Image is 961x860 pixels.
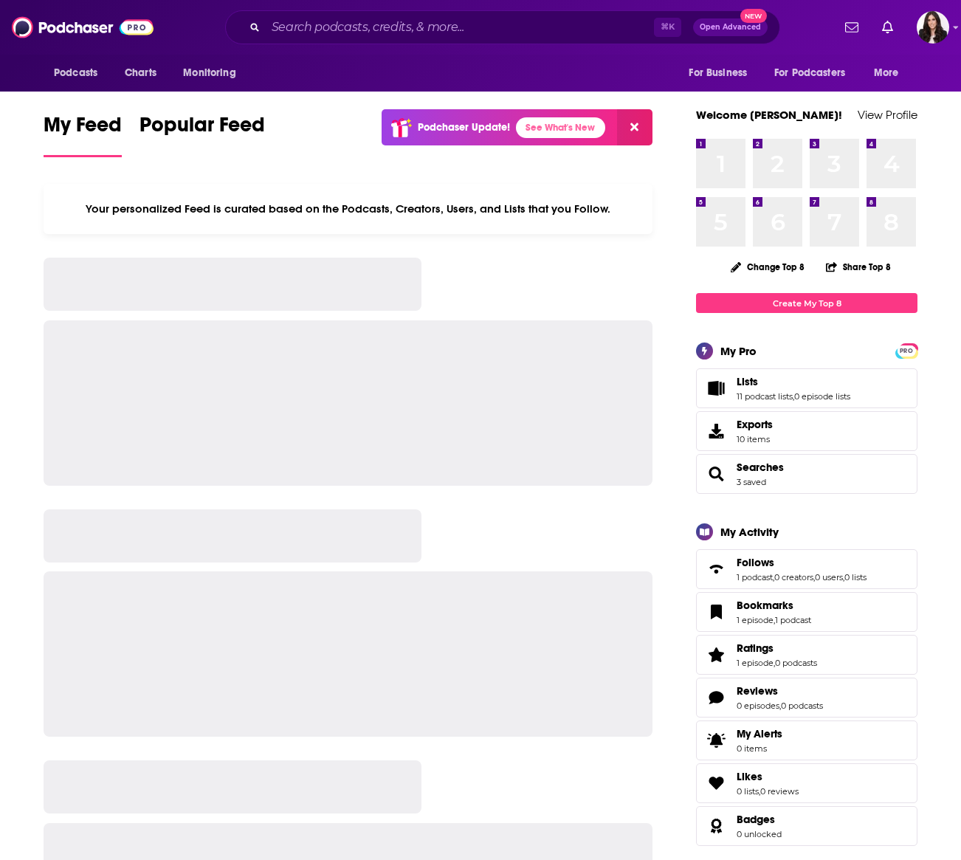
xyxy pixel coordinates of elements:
span: Podcasts [54,63,97,83]
span: For Podcasters [774,63,845,83]
span: Exports [737,418,773,431]
span: My Alerts [737,727,782,740]
a: 1 episode [737,615,774,625]
button: Open AdvancedNew [693,18,768,36]
a: Exports [696,411,917,451]
span: Searches [696,454,917,494]
a: 3 saved [737,477,766,487]
span: Lists [696,368,917,408]
span: Badges [696,806,917,846]
a: Likes [701,773,731,794]
a: 0 episodes [737,701,779,711]
span: Follows [737,556,774,569]
span: 10 items [737,434,773,444]
img: Podchaser - Follow, Share and Rate Podcasts [12,13,154,41]
a: Follows [701,559,731,579]
a: Lists [737,375,850,388]
a: See What's New [516,117,605,138]
a: 0 lists [844,572,867,582]
a: View Profile [858,108,917,122]
span: Reviews [737,684,778,698]
span: Reviews [696,678,917,718]
span: My Feed [44,112,122,146]
div: Your personalized Feed is curated based on the Podcasts, Creators, Users, and Lists that you Follow. [44,184,652,234]
a: Ratings [701,644,731,665]
button: Share Top 8 [825,252,892,281]
span: Bookmarks [696,592,917,632]
span: Exports [701,421,731,441]
a: 1 episode [737,658,774,668]
span: More [874,63,899,83]
a: 0 reviews [760,786,799,797]
span: Lists [737,375,758,388]
span: Open Advanced [700,24,761,31]
button: open menu [44,59,117,87]
div: Search podcasts, credits, & more... [225,10,780,44]
span: Badges [737,813,775,826]
a: Badges [701,816,731,836]
div: My Pro [720,344,757,358]
div: My Activity [720,525,779,539]
a: Show notifications dropdown [839,15,864,40]
button: Change Top 8 [722,258,813,276]
button: Show profile menu [917,11,949,44]
a: 0 users [815,572,843,582]
span: Charts [125,63,156,83]
a: Reviews [737,684,823,698]
a: 11 podcast lists [737,391,793,402]
span: Logged in as RebeccaShapiro [917,11,949,44]
a: 1 podcast [737,572,773,582]
button: open menu [864,59,917,87]
a: Reviews [701,687,731,708]
a: 0 podcasts [775,658,817,668]
a: Badges [737,813,782,826]
span: , [773,572,774,582]
span: Bookmarks [737,599,793,612]
a: 0 lists [737,786,759,797]
a: Bookmarks [701,602,731,622]
span: My Alerts [701,730,731,751]
span: Popular Feed [139,112,265,146]
a: 1 podcast [775,615,811,625]
button: open menu [765,59,867,87]
button: open menu [173,59,255,87]
span: , [774,615,775,625]
a: Create My Top 8 [696,293,917,313]
a: Charts [115,59,165,87]
input: Search podcasts, credits, & more... [266,16,654,39]
a: Ratings [737,641,817,655]
a: Searches [701,464,731,484]
a: 0 episode lists [794,391,850,402]
span: Likes [696,763,917,803]
span: , [774,658,775,668]
a: Lists [701,378,731,399]
a: My Alerts [696,720,917,760]
span: , [779,701,781,711]
a: My Feed [44,112,122,157]
span: , [813,572,815,582]
a: Follows [737,556,867,569]
span: Ratings [696,635,917,675]
a: PRO [898,345,915,356]
a: Show notifications dropdown [876,15,899,40]
span: , [843,572,844,582]
span: Likes [737,770,762,783]
a: 0 unlocked [737,829,782,839]
a: Searches [737,461,784,474]
span: Follows [696,549,917,589]
a: Bookmarks [737,599,811,612]
span: Monitoring [183,63,235,83]
a: Popular Feed [139,112,265,157]
button: open menu [678,59,765,87]
span: For Business [689,63,747,83]
a: Welcome [PERSON_NAME]! [696,108,842,122]
span: ⌘ K [654,18,681,37]
img: User Profile [917,11,949,44]
span: , [793,391,794,402]
span: , [759,786,760,797]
